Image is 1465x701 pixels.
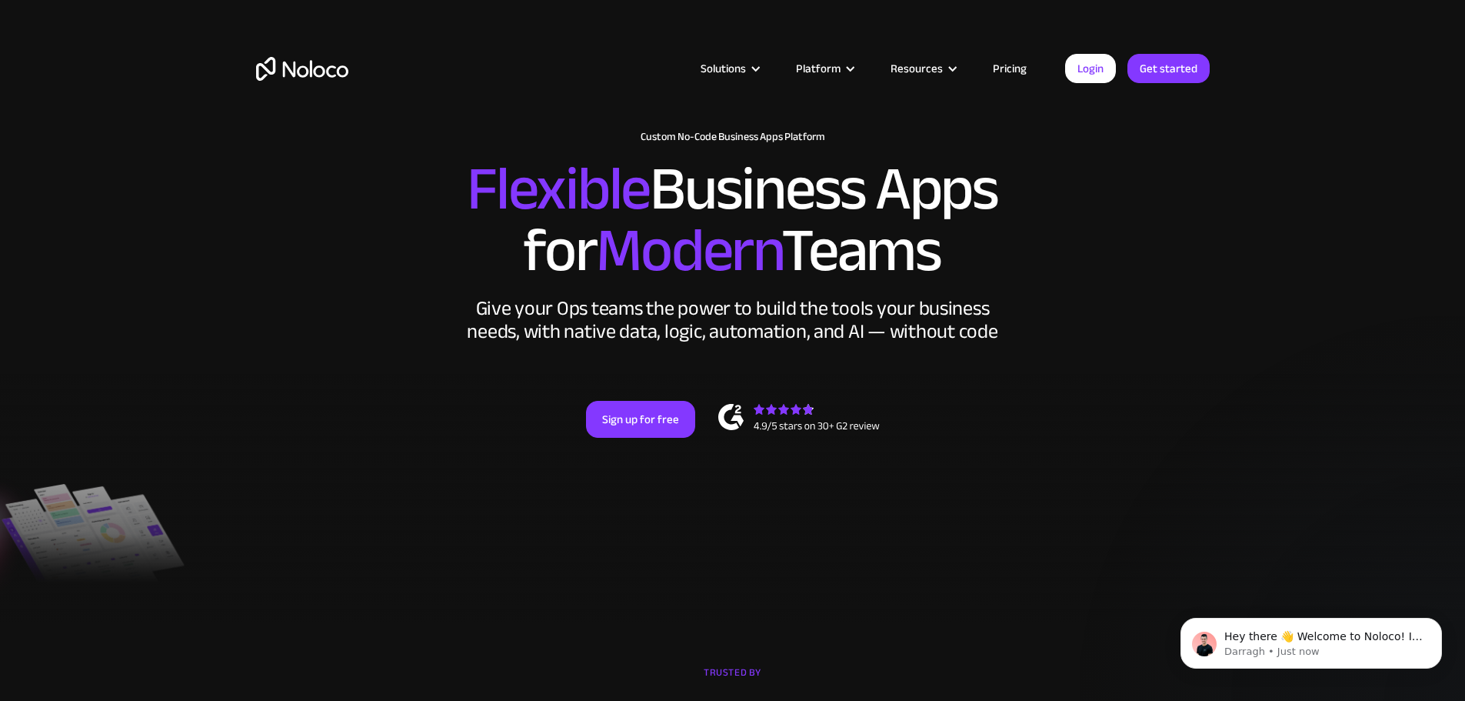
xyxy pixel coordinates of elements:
a: Login [1065,54,1116,83]
a: home [256,57,348,81]
div: Solutions [681,58,777,78]
div: Platform [796,58,841,78]
iframe: Intercom notifications message [1157,586,1465,693]
a: Get started [1127,54,1210,83]
div: Solutions [701,58,746,78]
span: Modern [596,193,781,308]
div: Give your Ops teams the power to build the tools your business needs, with native data, logic, au... [464,297,1002,343]
div: Resources [871,58,974,78]
h2: Business Apps for Teams [256,159,1210,282]
span: Flexible [467,132,650,246]
a: Pricing [974,58,1046,78]
div: Resources [891,58,943,78]
div: Platform [777,58,871,78]
a: Sign up for free [586,401,695,438]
